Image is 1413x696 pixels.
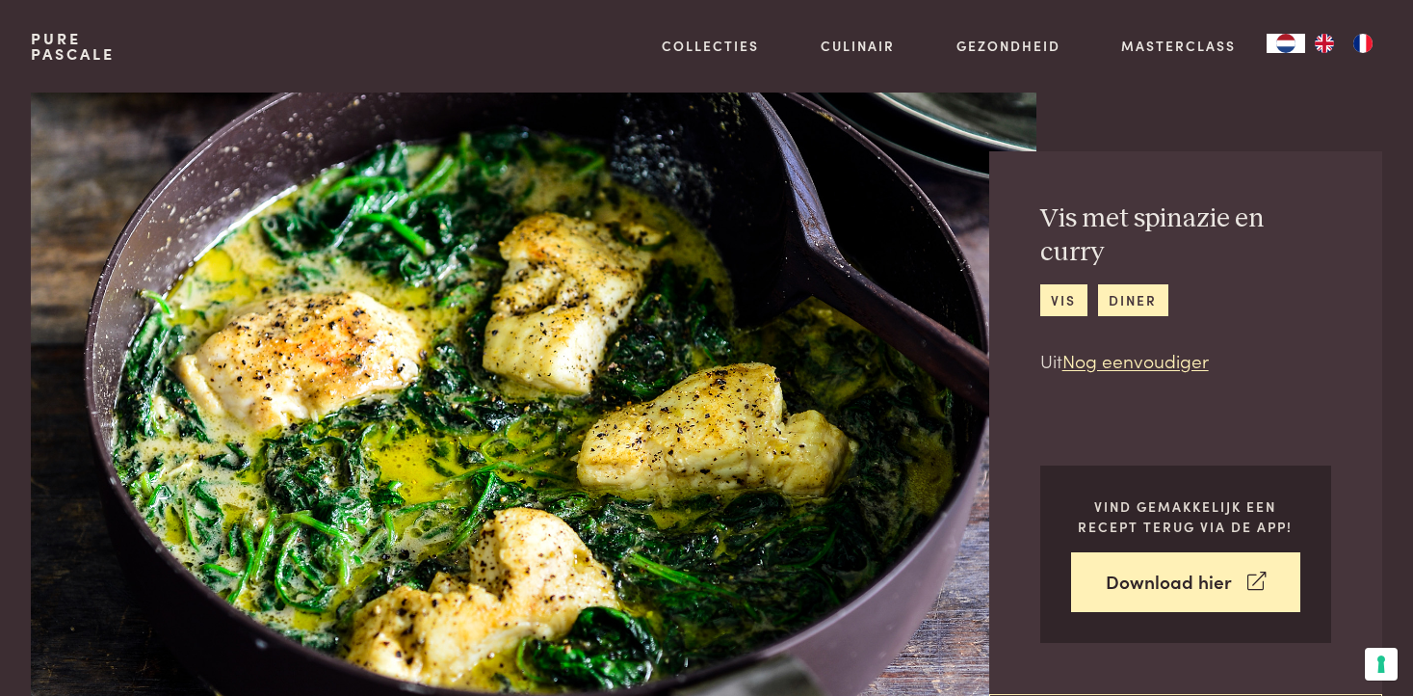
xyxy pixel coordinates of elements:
a: Culinair [821,36,895,56]
a: FR [1344,34,1382,53]
div: Language [1267,34,1305,53]
p: Uit [1040,347,1331,375]
a: Gezondheid [956,36,1060,56]
a: Collecties [662,36,759,56]
a: diner [1098,284,1168,316]
a: Masterclass [1121,36,1236,56]
a: Download hier [1071,552,1301,613]
h2: Vis met spinazie en curry [1040,202,1331,269]
ul: Language list [1305,34,1382,53]
p: Vind gemakkelijk een recept terug via de app! [1071,496,1301,536]
a: vis [1040,284,1087,316]
aside: Language selected: Nederlands [1267,34,1382,53]
a: NL [1267,34,1305,53]
a: PurePascale [31,31,115,62]
a: Nog eenvoudiger [1062,347,1209,373]
button: Uw voorkeuren voor toestemming voor trackingtechnologieën [1365,648,1398,681]
a: EN [1305,34,1344,53]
